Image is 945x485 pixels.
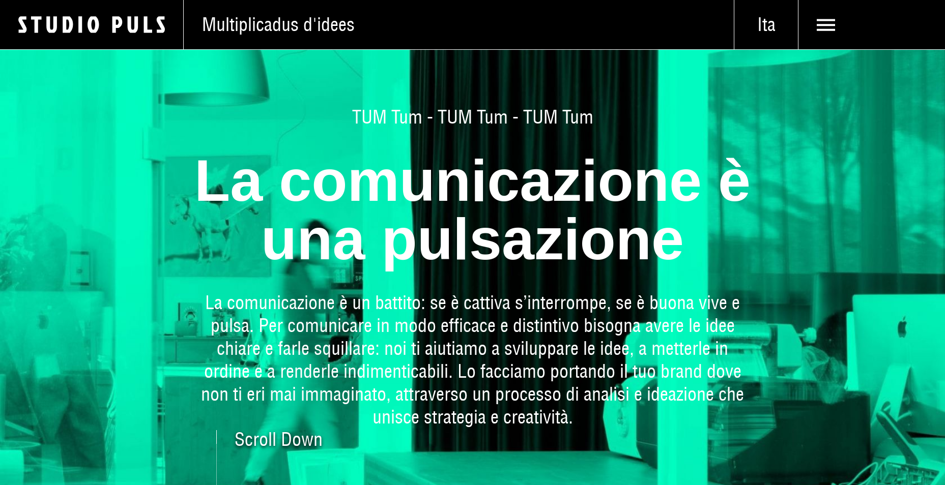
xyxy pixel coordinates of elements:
[91,106,854,129] span: TUM Tum - TUM Tum - TUM Tum
[235,430,323,448] span: Scroll Down
[198,291,748,429] p: La comunicazione è un battito: se è cattiva s’interrompe, se è buona vive e pulsa. Per comunicare...
[216,430,217,485] a: Scroll Down
[202,13,355,36] span: Multiplicadus d'idees
[152,151,793,268] h1: La comunicazione è una pulsazione
[734,13,798,36] span: Ita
